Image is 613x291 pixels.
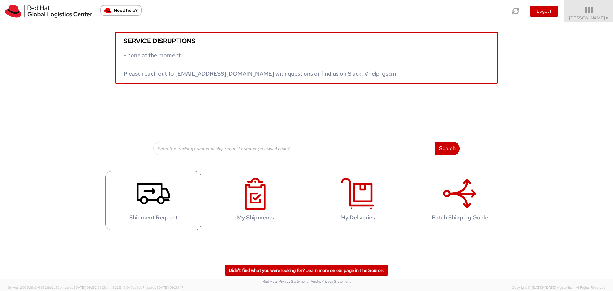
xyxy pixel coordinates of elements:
a: My Deliveries [310,171,405,231]
button: Need help? [100,5,142,16]
span: Client: 2025.18.0-5db8ab7 [102,285,184,290]
span: master, [DATE] 09:34:17 [145,285,184,290]
a: Service disruptions - none at the moment Please reach out to [EMAIL_ADDRESS][DOMAIN_NAME] with qu... [115,32,498,84]
img: rh-logistics-00dfa346123c4ec078e1.svg [5,5,92,18]
h4: My Shipments [214,214,297,221]
a: Didn't find what you were looking for? Learn more on our page in The Source. [225,265,388,276]
button: Logout [530,6,558,17]
h4: Shipment Request [112,214,194,221]
span: - none at the moment Please reach out to [EMAIL_ADDRESS][DOMAIN_NAME] with questions or find us o... [124,51,396,77]
span: Copyright © [DATE]-[DATE] Agistix Inc., All Rights Reserved [512,285,605,290]
input: Enter the tracking number or ship request number (at least 4 chars) [153,142,435,155]
span: ▼ [605,16,609,21]
a: | Agistix Privacy Statement [309,279,351,284]
span: master, [DATE] 09:50:51 [62,285,101,290]
a: Red Hat's Privacy Statement [263,279,308,284]
h4: My Deliveries [316,214,399,221]
a: Batch Shipping Guide [412,171,508,231]
a: My Shipments [208,171,303,231]
span: [PERSON_NAME] [569,15,609,21]
a: Shipment Request [105,171,201,231]
h5: Service disruptions [124,37,489,44]
span: Server: 2025.19.0-49328d0a35e [8,285,101,290]
button: Search [435,142,460,155]
h4: Batch Shipping Guide [419,214,501,221]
